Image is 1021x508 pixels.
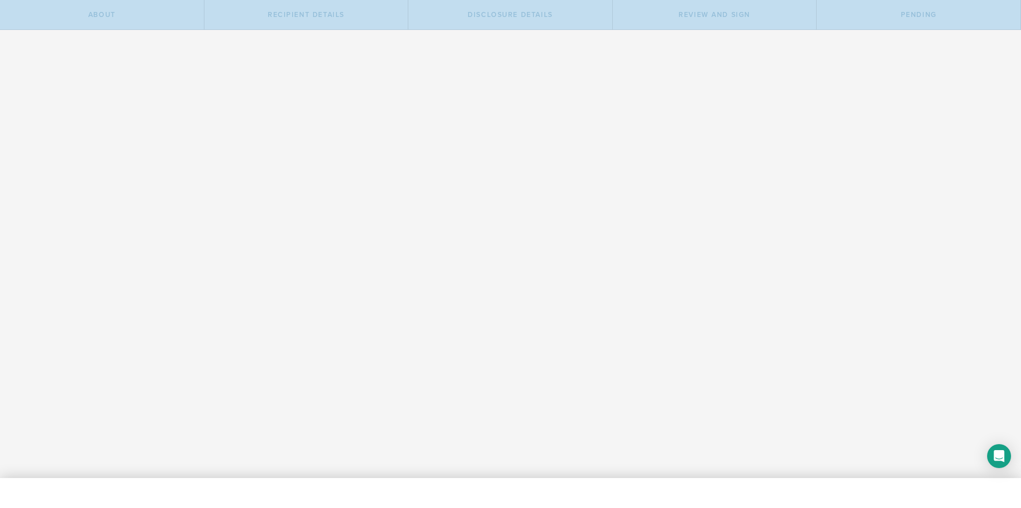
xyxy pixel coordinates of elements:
span: Recipient details [268,10,344,19]
span: Pending [901,10,937,19]
span: About [88,10,116,19]
div: Open Intercom Messenger [987,444,1011,468]
span: Disclosure details [468,10,553,19]
span: Review and sign [679,10,750,19]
